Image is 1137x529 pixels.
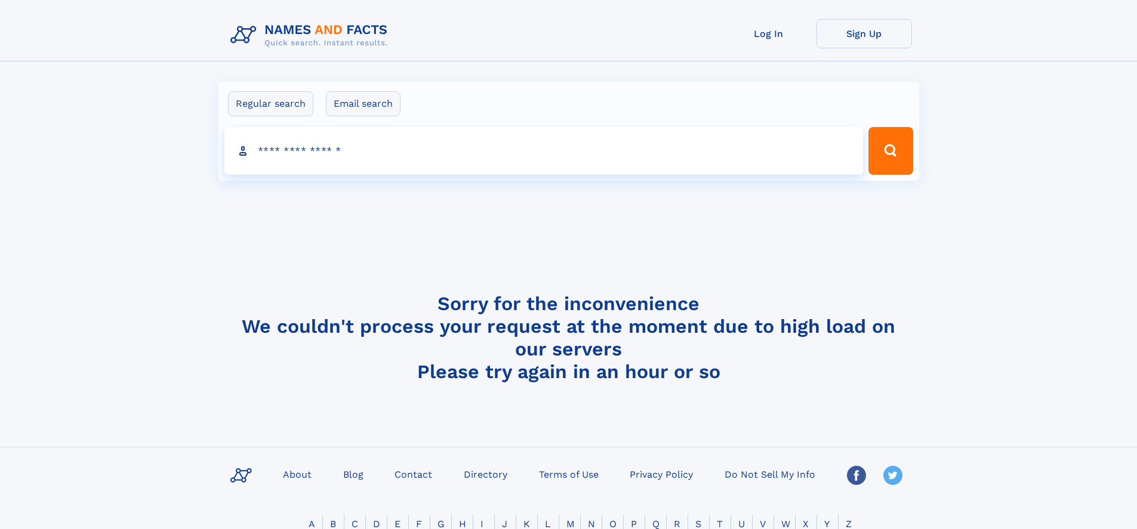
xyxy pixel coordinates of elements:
a: Directory [459,465,512,482]
img: Twitter [883,466,902,485]
a: About [278,465,316,482]
input: search input [224,127,864,175]
button: Search Button [868,127,913,175]
a: Log In [721,19,816,48]
img: Logo Names and Facts [226,19,398,51]
label: Email search [326,91,400,116]
a: Blog [338,465,368,482]
a: Privacy Policy [625,465,698,482]
h4: Sorry for the inconvenience We couldn't process your request at the moment due to high load on ou... [226,292,912,383]
label: Regular search [228,91,313,116]
a: Contact [390,465,437,482]
a: Do Not Sell My Info [720,465,820,482]
a: Sign Up [816,19,912,48]
a: Terms of Use [534,465,603,482]
img: Facebook [847,466,866,485]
